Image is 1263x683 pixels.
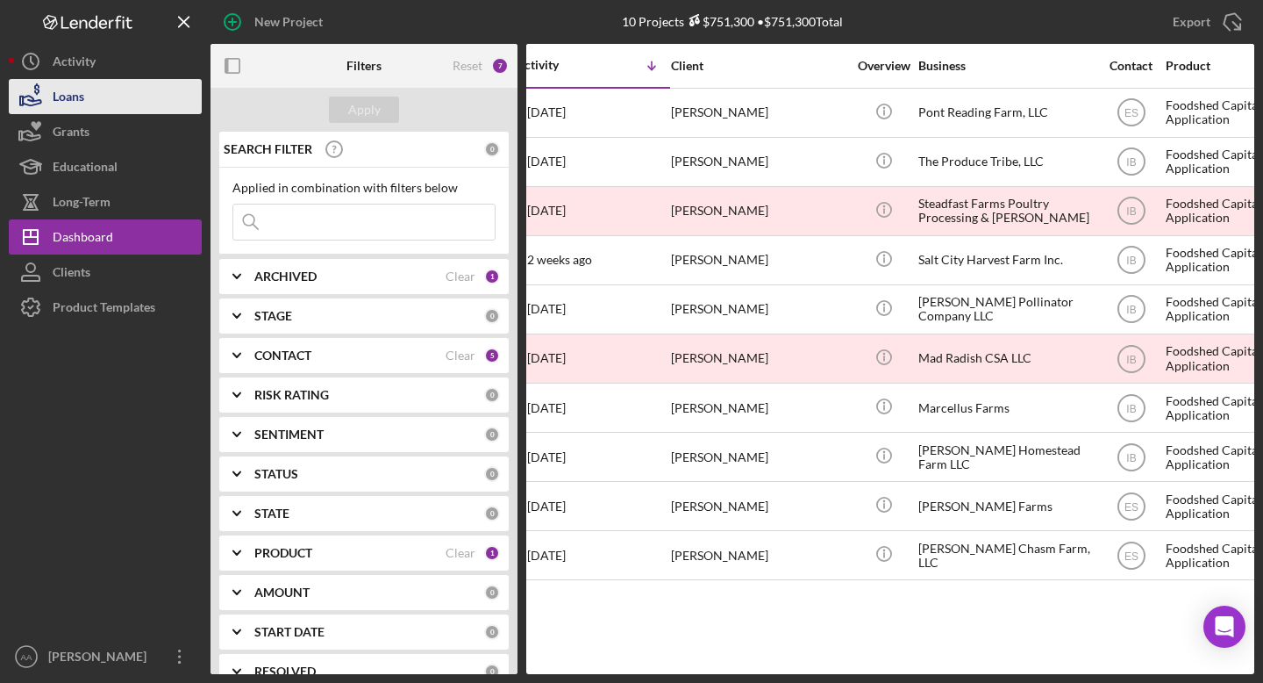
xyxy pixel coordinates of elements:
div: Salt City Harvest Farm Inc. [918,237,1094,284]
div: Clear [446,546,475,560]
div: 0 [484,427,500,442]
b: STAGE [254,309,292,323]
div: Contact [1098,59,1164,73]
div: Product Templates [53,290,155,329]
div: 0 [484,664,500,679]
div: [PERSON_NAME] [671,434,846,480]
text: ES [1124,550,1138,562]
div: [PERSON_NAME] Homestead Farm LLC [918,434,1094,480]
b: START DATE [254,625,325,639]
div: Clients [53,255,90,294]
text: IB [1126,156,1136,169]
b: PRODUCT [254,546,312,560]
button: Clients [9,255,202,290]
div: Steadfast Farms Poultry Processing & [PERSON_NAME] [918,188,1094,234]
text: AA [21,652,32,662]
div: 1 [484,269,500,284]
b: SEARCH FILTER [224,142,312,156]
div: [PERSON_NAME] [671,286,846,333]
button: Product Templates [9,290,202,325]
a: Activity [9,44,202,79]
div: [PERSON_NAME] [671,532,846,579]
div: 0 [484,308,500,324]
div: Applied in combination with filters below [232,181,496,195]
button: Loans [9,79,202,114]
div: Export [1173,4,1210,40]
text: ES [1124,500,1138,513]
time: 2025-09-16 17:39 [527,155,566,169]
div: [PERSON_NAME] [671,90,846,136]
b: SENTIMENT [254,428,324,442]
div: Marcellus Farms [918,385,1094,431]
button: New Project [210,4,340,40]
div: Pont Reading Farm, LLC [918,90,1094,136]
div: [PERSON_NAME] [671,483,846,529]
time: 2025-08-26 12:59 [527,351,566,365]
b: Filters [346,59,382,73]
div: 0 [484,624,500,640]
div: Loans [53,79,84,119]
div: New Project [254,4,323,40]
div: Apply [348,97,381,123]
button: Grants [9,114,202,149]
div: 10 Projects • $751,300 Total [622,14,843,29]
a: Long-Term [9,184,202,219]
div: [PERSON_NAME] Farms [918,483,1094,529]
text: IB [1126,304,1136,316]
text: ES [1124,107,1138,119]
div: Dashboard [53,219,113,259]
div: Clear [446,349,475,363]
b: STATE [254,507,289,521]
b: STATUS [254,467,298,481]
time: 2025-08-05 18:11 [527,500,566,514]
div: The Produce Tribe, LLC [918,139,1094,185]
text: IB [1126,353,1136,365]
div: 7 [491,57,509,75]
div: $751,300 [684,14,754,29]
div: 0 [484,585,500,600]
div: 0 [484,387,500,403]
div: [PERSON_NAME] [671,139,846,185]
time: 2025-09-19 03:59 [527,105,566,119]
button: Export [1155,4,1254,40]
time: 2025-08-07 17:51 [527,450,566,464]
div: 0 [484,466,500,482]
div: 0 [484,506,500,521]
div: [PERSON_NAME] [671,385,846,431]
b: RISK RATING [254,388,329,402]
button: Apply [329,97,399,123]
div: Mad Radish CSA LLC [918,335,1094,382]
time: 2025-04-21 18:32 [527,549,566,563]
div: 1 [484,545,500,561]
div: Activity [53,44,96,83]
div: [PERSON_NAME] [671,237,846,284]
div: [PERSON_NAME] Chasm Farm, LLC [918,532,1094,579]
b: CONTACT [254,349,311,363]
div: Business [918,59,1094,73]
b: ARCHIVED [254,270,317,284]
div: Grants [53,114,89,154]
div: [PERSON_NAME] Pollinator Company LLC [918,286,1094,333]
time: 2025-09-15 17:36 [527,204,566,218]
div: [PERSON_NAME] [671,188,846,234]
div: Educational [53,149,118,189]
a: Educational [9,149,202,184]
button: Dashboard [9,219,202,255]
text: IB [1126,402,1136,414]
div: Client [671,59,846,73]
time: 2025-08-21 15:21 [527,401,566,415]
time: 2025-09-05 14:36 [527,302,566,316]
b: RESOLVED [254,665,316,679]
div: 0 [484,141,500,157]
b: AMOUNT [254,586,310,600]
div: 5 [484,348,500,363]
div: [PERSON_NAME] [671,335,846,382]
div: Clear [446,270,475,284]
div: Reset [453,59,482,73]
text: IB [1126,205,1136,218]
div: Activity [516,58,593,72]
